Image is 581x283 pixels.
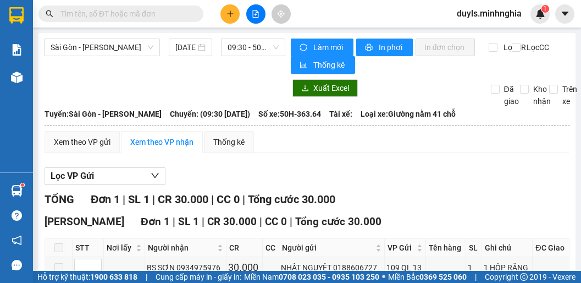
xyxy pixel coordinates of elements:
img: warehouse-icon [11,185,23,197]
span: In phơi [379,41,404,53]
span: CR 30.000 [207,215,257,228]
button: file-add [246,4,265,24]
td: 109 QL 13 [385,257,426,279]
span: | [152,193,155,206]
span: | [211,193,214,206]
button: Lọc VP Gửi [45,167,165,185]
sup: 1 [541,5,549,13]
span: Số xe: 50H-363.64 [258,108,321,120]
span: | [146,271,147,283]
button: printerIn phơi [356,39,413,56]
span: aim [277,10,285,18]
span: search [46,10,53,18]
input: Tìm tên, số ĐT hoặc mã đơn [60,8,190,20]
span: CC 0 [265,215,287,228]
span: | [173,215,175,228]
span: | [123,193,125,206]
span: Nơi lấy [107,242,134,254]
button: bar-chartThống kê [291,56,355,74]
span: Xuất Excel [313,82,349,94]
strong: 0708 023 035 - 0935 103 250 [279,273,379,281]
span: [PERSON_NAME] [45,215,124,228]
span: CR 30.000 [158,193,208,206]
span: Loại xe: Giường nằm 41 chỗ [361,108,456,120]
strong: 1900 633 818 [90,273,137,281]
span: | [290,215,292,228]
span: Lọc CR [499,41,528,53]
span: Tổng cước 30.000 [248,193,335,206]
th: Ghi chú [482,239,533,257]
button: plus [220,4,240,24]
span: bar-chart [300,61,309,70]
div: 109 QL 13 [386,262,424,274]
sup: 1 [21,183,24,187]
span: question-circle [12,210,22,221]
span: Đã giao [500,83,523,107]
span: Lọc VP Gửi [51,169,94,183]
span: CC 0 [217,193,240,206]
span: Tài xế: [329,108,352,120]
button: aim [272,4,291,24]
span: Kho nhận [529,83,555,107]
button: downloadXuất Excel [292,79,358,97]
span: TỔNG [45,193,74,206]
img: icon-new-feature [535,9,545,19]
img: warehouse-icon [11,72,23,83]
button: caret-down [555,4,574,24]
span: Người nhận [148,242,215,254]
span: 09:30 - 50H-363.64 [228,39,279,56]
span: | [475,271,477,283]
img: logo-vxr [9,7,24,24]
span: message [12,260,22,270]
span: SL 1 [178,215,199,228]
img: solution-icon [11,44,23,56]
span: printer [365,43,374,52]
div: Thống kê [213,136,245,148]
div: NHẬT NGUYỆT 0188606727 [281,262,383,274]
span: Tổng cước 30.000 [295,215,381,228]
div: 1 HỘP RĂNG [484,262,531,274]
span: Đơn 1 [91,193,120,206]
span: Hỗ trợ kỹ thuật: [37,271,137,283]
span: file-add [252,10,259,18]
span: Cung cấp máy in - giấy in: [156,271,241,283]
span: Làm mới [313,41,345,53]
button: In đơn chọn [416,39,475,56]
div: Xem theo VP nhận [130,136,193,148]
span: Thống kê [313,59,346,71]
span: notification [12,235,22,246]
strong: 0369 525 060 [419,273,467,281]
input: 12/09/2025 [175,41,196,53]
th: CC [263,239,280,257]
span: Đơn 1 [141,215,170,228]
b: Tuyến: Sài Gòn - [PERSON_NAME] [45,110,162,118]
span: Sài Gòn - Phan Rí [51,39,153,56]
span: ⚪️ [382,275,385,279]
div: BS SƠN 0934975976 [147,262,225,274]
th: STT [73,239,104,257]
span: | [242,193,245,206]
span: VP Gửi [388,242,414,254]
button: syncLàm mới [291,39,353,56]
div: Xem theo VP gửi [54,136,110,148]
span: Người gửi [282,242,373,254]
div: 30.000 [228,260,260,275]
span: | [259,215,262,228]
span: Chuyến: (09:30 [DATE]) [170,108,250,120]
th: SL [466,239,482,257]
span: caret-down [560,9,570,19]
div: 1 [468,262,479,274]
th: ĐC Giao [533,239,569,257]
span: Lọc CC [522,41,551,53]
th: Tên hàng [426,239,467,257]
span: Miền Nam [244,271,379,283]
span: 1 [543,5,547,13]
span: plus [226,10,234,18]
span: duyls.minhnghia [448,7,530,20]
span: Miền Bắc [388,271,467,283]
span: sync [300,43,309,52]
span: download [301,84,309,93]
span: copyright [520,273,528,281]
th: CR [226,239,262,257]
span: SL 1 [128,193,150,206]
